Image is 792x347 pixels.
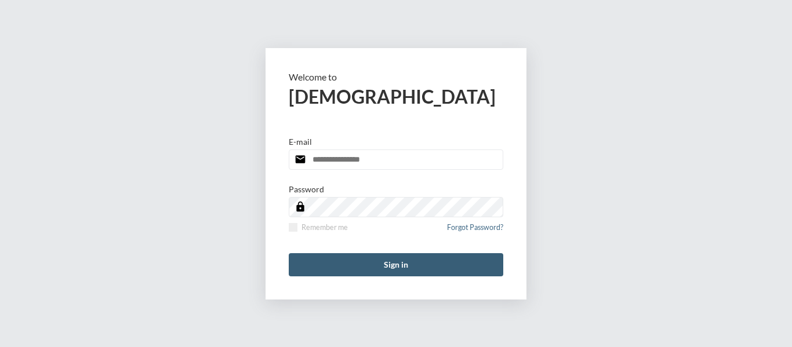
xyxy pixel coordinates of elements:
[289,85,503,108] h2: [DEMOGRAPHIC_DATA]
[289,253,503,276] button: Sign in
[289,184,324,194] p: Password
[289,223,348,232] label: Remember me
[447,223,503,239] a: Forgot Password?
[289,137,312,147] p: E-mail
[289,71,503,82] p: Welcome to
